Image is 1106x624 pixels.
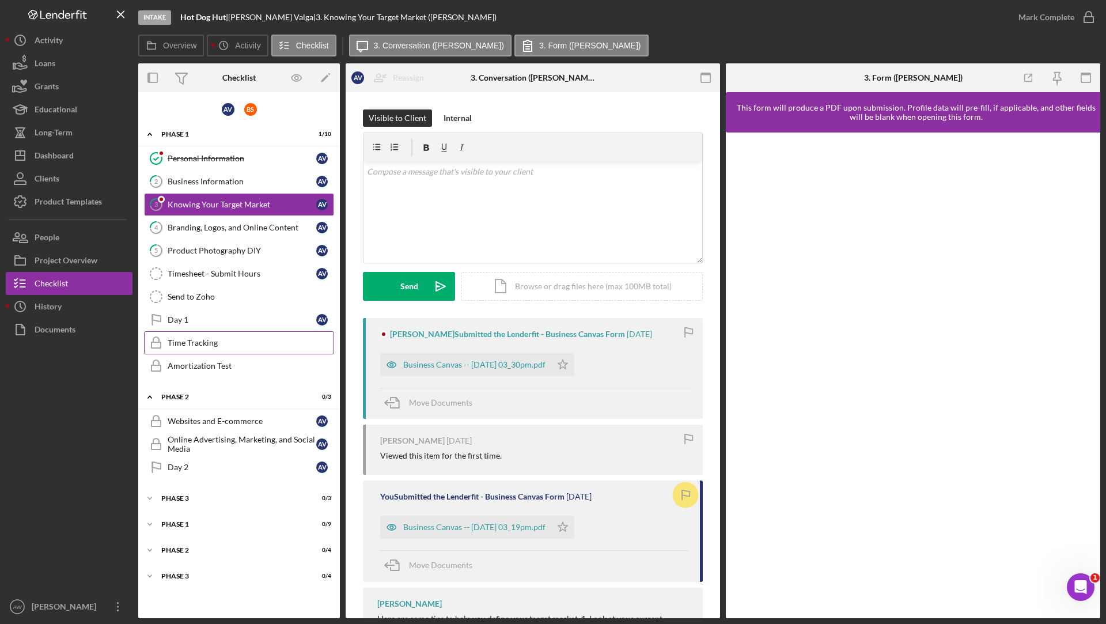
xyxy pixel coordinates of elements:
[380,492,565,501] div: You Submitted the Lenderfit - Business Canvas Form
[144,354,334,377] a: Amortization Test
[393,66,424,89] div: Reassign
[144,285,334,308] a: Send to Zoho
[316,438,328,450] div: A V
[154,177,158,185] tspan: 2
[168,292,334,301] div: Send to Zoho
[310,394,331,400] div: 0 / 3
[168,154,316,163] div: Personal Information
[403,360,546,369] div: Business Canvas -- [DATE] 03_30pm.pdf
[154,247,158,254] tspan: 5
[380,451,502,460] div: Viewed this item for the first time.
[403,523,546,532] div: Business Canvas -- [DATE] 03_19pm.pdf
[310,495,331,502] div: 0 / 3
[222,103,234,116] div: A V
[363,109,432,127] button: Visible to Client
[144,456,334,479] a: Day 2AV
[316,222,328,233] div: A V
[207,35,268,56] button: Activity
[228,13,316,22] div: [PERSON_NAME] Valga |
[13,604,22,610] text: AW
[1018,6,1074,29] div: Mark Complete
[161,573,302,580] div: Phase 3
[310,547,331,554] div: 0 / 4
[380,436,445,445] div: [PERSON_NAME]
[161,521,302,528] div: Phase 1
[168,338,334,347] div: Time Tracking
[349,35,512,56] button: 3. Conversation ([PERSON_NAME])
[380,388,484,417] button: Move Documents
[144,262,334,285] a: Timesheet - Submit HoursAV
[6,595,132,618] button: AW[PERSON_NAME]
[144,170,334,193] a: 2Business InformationAV
[235,41,260,50] label: Activity
[168,200,316,209] div: Knowing Your Target Market
[316,245,328,256] div: A V
[380,516,574,539] button: Business Canvas -- [DATE] 03_19pm.pdf
[409,398,472,407] span: Move Documents
[514,35,649,56] button: 3. Form ([PERSON_NAME])
[168,417,316,426] div: Websites and E-commerce
[400,272,418,301] div: Send
[380,353,574,376] button: Business Canvas -- [DATE] 03_30pm.pdf
[168,463,316,472] div: Day 2
[144,216,334,239] a: 4Branding, Logos, and Online ContentAV
[144,147,334,170] a: Personal InformationAV
[363,272,455,301] button: Send
[1090,573,1100,583] span: 1
[161,547,302,554] div: Phase 2
[180,13,228,22] div: |
[138,10,171,25] div: Intake
[168,361,334,370] div: Amortization Test
[864,73,963,82] div: 3. Form ([PERSON_NAME])
[244,103,257,116] div: B S
[161,495,302,502] div: Phase 3
[161,131,302,138] div: Phase 1
[180,12,226,22] b: Hot Dog Hut
[566,492,592,501] time: 2024-11-12 20:19
[316,415,328,427] div: A V
[627,330,652,339] time: 2025-03-12 19:30
[144,433,334,456] a: Online Advertising, Marketing, and Social MediaAV
[374,41,504,50] label: 3. Conversation ([PERSON_NAME])
[168,269,316,278] div: Timesheet - Submit Hours
[351,71,364,84] div: A V
[446,436,472,445] time: 2025-03-12 19:29
[168,435,316,453] div: Online Advertising, Marketing, and Social Media
[409,560,472,570] span: Move Documents
[1007,6,1100,29] button: Mark Complete
[154,201,158,208] tspan: 3
[438,109,478,127] button: Internal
